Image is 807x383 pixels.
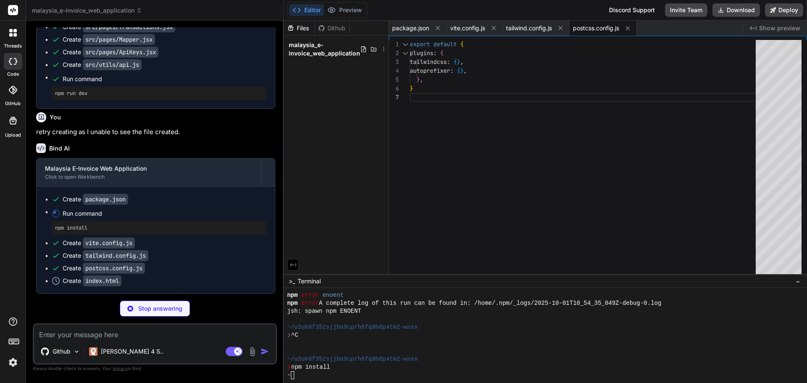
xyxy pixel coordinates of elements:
[63,75,266,83] span: Run command
[389,84,399,93] div: 6
[794,275,802,288] button: −
[33,365,277,372] p: Always double-check its answers. Your in Bind
[83,275,121,286] code: index.html
[420,76,423,83] span: ,
[289,4,324,16] button: Editor
[301,291,319,299] span: error
[454,58,457,66] span: {
[319,299,662,307] span: A complete log of this run can be found in: /home/.npm/_logs/2025-10-01T10_54_35_049Z-debug-0.log
[417,76,420,83] span: }
[4,42,22,50] label: threads
[410,58,447,66] span: tailwindcss
[49,144,70,153] h6: Bind AI
[389,75,399,84] div: 5
[32,6,142,15] span: malaysia_e-invoice_web_application
[389,40,399,49] div: 1
[83,250,148,261] code: tailwind.config.js
[287,331,291,339] span: ❯
[573,24,619,32] span: postcss.config.js
[447,58,450,66] span: :
[450,24,485,32] span: vite.config.js
[55,90,263,97] pre: npm run dev
[63,277,121,285] div: Create
[506,24,552,32] span: tailwind.config.js
[63,195,128,203] div: Create
[389,58,399,66] div: 3
[460,67,464,74] span: }
[765,3,803,17] button: Deploy
[291,331,298,339] span: ^C
[322,291,343,299] span: enoent
[83,34,155,45] code: src/pages/Mapper.jsx
[287,363,291,371] span: ❯
[55,225,263,231] pre: npm install
[433,40,457,48] span: default
[287,323,418,331] span: ~/u3uk0f35zsjjbn9cprh6fq9h0p4tm2-wnxx
[291,363,330,371] span: npm install
[89,347,98,356] img: Claude 4 Sonnet
[457,58,460,66] span: }
[759,24,800,32] span: Show preview
[457,67,460,74] span: {
[101,347,164,356] p: [PERSON_NAME] 4 S..
[287,299,298,307] span: npm
[392,24,429,32] span: package.json
[284,24,314,32] div: Files
[287,371,290,379] span: -
[113,366,128,371] span: privacy
[63,48,158,56] div: Create
[796,277,800,285] span: −
[410,40,430,48] span: export
[287,307,361,315] span: jsh: spawn npm ENOENT
[712,3,760,17] button: Download
[287,291,298,299] span: npm
[287,355,418,363] span: ~/u3uk0f35zsjjbn9cprh6fq9h0p4tm2-wnxx
[138,304,182,313] p: Stop answering
[433,49,437,57] span: :
[315,24,349,32] div: Github
[45,164,253,173] div: Malaysia E-Invoice Web Application
[450,67,454,74] span: :
[410,67,450,74] span: autoprefixer
[410,49,433,57] span: plugins
[440,49,443,57] span: {
[83,59,142,70] code: src/utils/api.js
[83,263,145,274] code: postcss.config.js
[53,347,71,356] p: Github
[289,41,360,58] span: malaysia_e-invoice_web_application
[298,277,321,285] span: Terminal
[73,348,80,355] img: Pick Models
[83,238,135,248] code: vite.config.js
[400,40,411,49] div: Click to collapse the range.
[5,132,21,139] label: Upload
[261,347,269,356] img: icon
[7,71,19,78] label: code
[45,174,253,180] div: Click to open Workbench
[389,93,399,102] div: 7
[83,47,158,58] code: src/pages/ApiKeys.jsx
[63,209,266,218] span: Run command
[460,58,464,66] span: ,
[665,3,707,17] button: Invite Team
[5,100,21,107] label: GitHub
[289,277,295,285] span: >_
[301,299,319,307] span: error
[63,251,148,260] div: Create
[604,3,660,17] div: Discord Support
[83,194,128,205] code: package.json
[389,49,399,58] div: 2
[63,239,135,247] div: Create
[63,264,145,272] div: Create
[400,49,411,58] div: Click to collapse the range.
[464,67,467,74] span: ,
[63,23,175,31] div: Create
[37,158,261,186] button: Malaysia E-Invoice Web ApplicationClick to open Workbench
[389,66,399,75] div: 4
[50,113,61,122] h6: You
[63,35,155,44] div: Create
[248,347,257,357] img: attachment
[410,85,413,92] span: }
[6,355,20,370] img: settings
[36,127,275,137] p: retry creating as I unable to see the file created.
[460,40,464,48] span: {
